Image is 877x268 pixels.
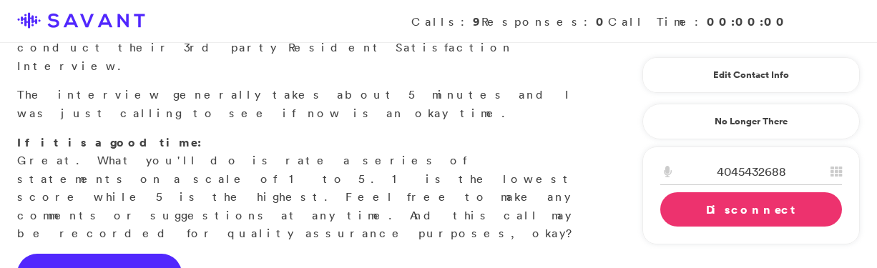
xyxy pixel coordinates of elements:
[17,134,588,244] p: Great. What you'll do is rate a series of statements on a scale of 1 to 5. 1 is the lowest score ...
[660,192,842,227] a: Disconnect
[596,14,608,29] strong: 0
[17,86,588,122] p: The interview generally takes about 5 minutes and I was just calling to see if now is an okay time.
[473,14,481,29] strong: 9
[642,104,860,139] a: No Longer There
[707,14,788,29] strong: 00:00:00
[17,134,202,150] strong: If it is a good time:
[660,64,842,86] a: Edit Contact Info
